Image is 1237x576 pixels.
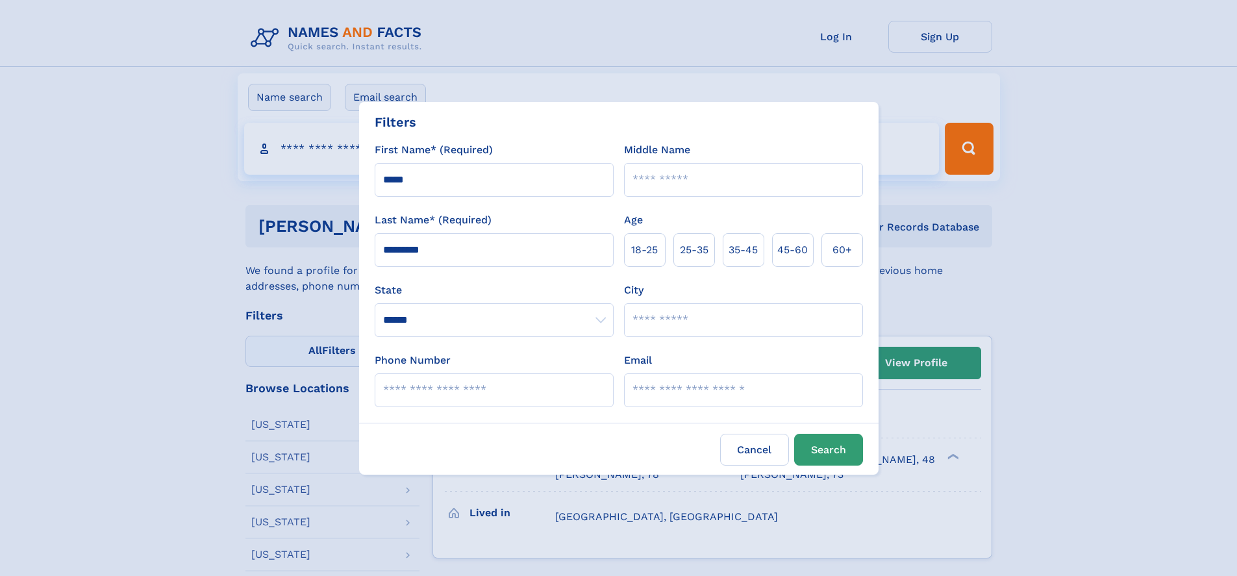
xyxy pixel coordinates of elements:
[375,112,416,132] div: Filters
[794,434,863,466] button: Search
[631,242,658,258] span: 18‑25
[680,242,708,258] span: 25‑35
[624,353,652,368] label: Email
[375,282,614,298] label: State
[720,434,789,466] label: Cancel
[624,142,690,158] label: Middle Name
[624,212,643,228] label: Age
[729,242,758,258] span: 35‑45
[777,242,808,258] span: 45‑60
[375,142,493,158] label: First Name* (Required)
[375,212,492,228] label: Last Name* (Required)
[624,282,643,298] label: City
[375,353,451,368] label: Phone Number
[832,242,852,258] span: 60+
